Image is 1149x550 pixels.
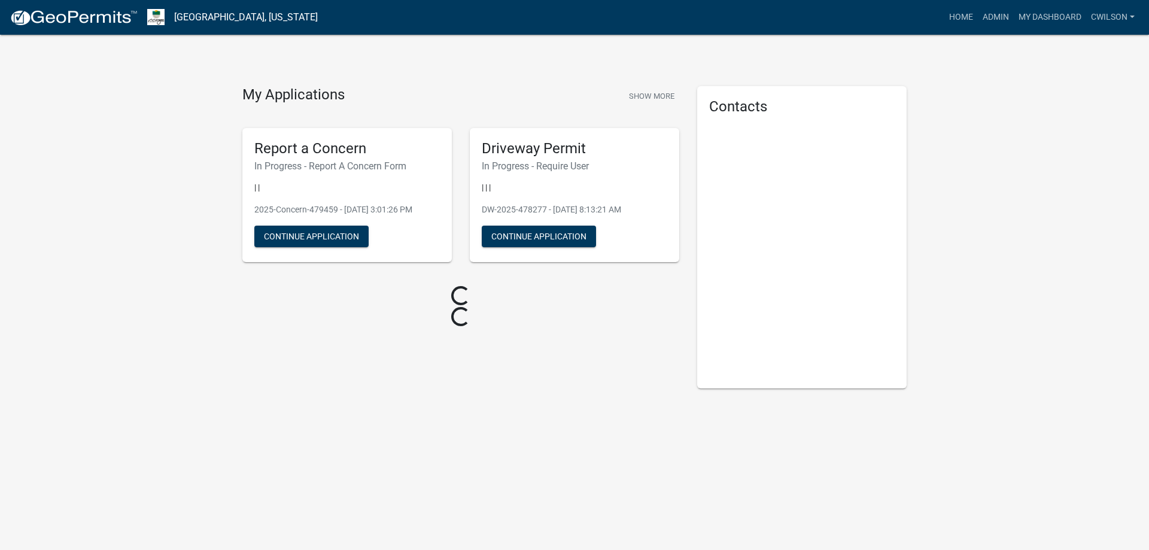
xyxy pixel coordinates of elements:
[482,140,667,157] h5: Driveway Permit
[174,7,318,28] a: [GEOGRAPHIC_DATA], [US_STATE]
[254,181,440,194] p: | |
[242,86,345,104] h4: My Applications
[482,181,667,194] p: | | |
[944,6,978,29] a: Home
[254,140,440,157] h5: Report a Concern
[254,226,369,247] button: Continue Application
[1086,6,1139,29] a: cwilson
[978,6,1014,29] a: Admin
[482,203,667,216] p: DW-2025-478277 - [DATE] 8:13:21 AM
[482,160,667,172] h6: In Progress - Require User
[254,160,440,172] h6: In Progress - Report A Concern Form
[1014,6,1086,29] a: My Dashboard
[624,86,679,106] button: Show More
[482,226,596,247] button: Continue Application
[709,98,895,116] h5: Contacts
[254,203,440,216] p: 2025-Concern-479459 - [DATE] 3:01:26 PM
[147,9,165,25] img: Morgan County, Indiana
